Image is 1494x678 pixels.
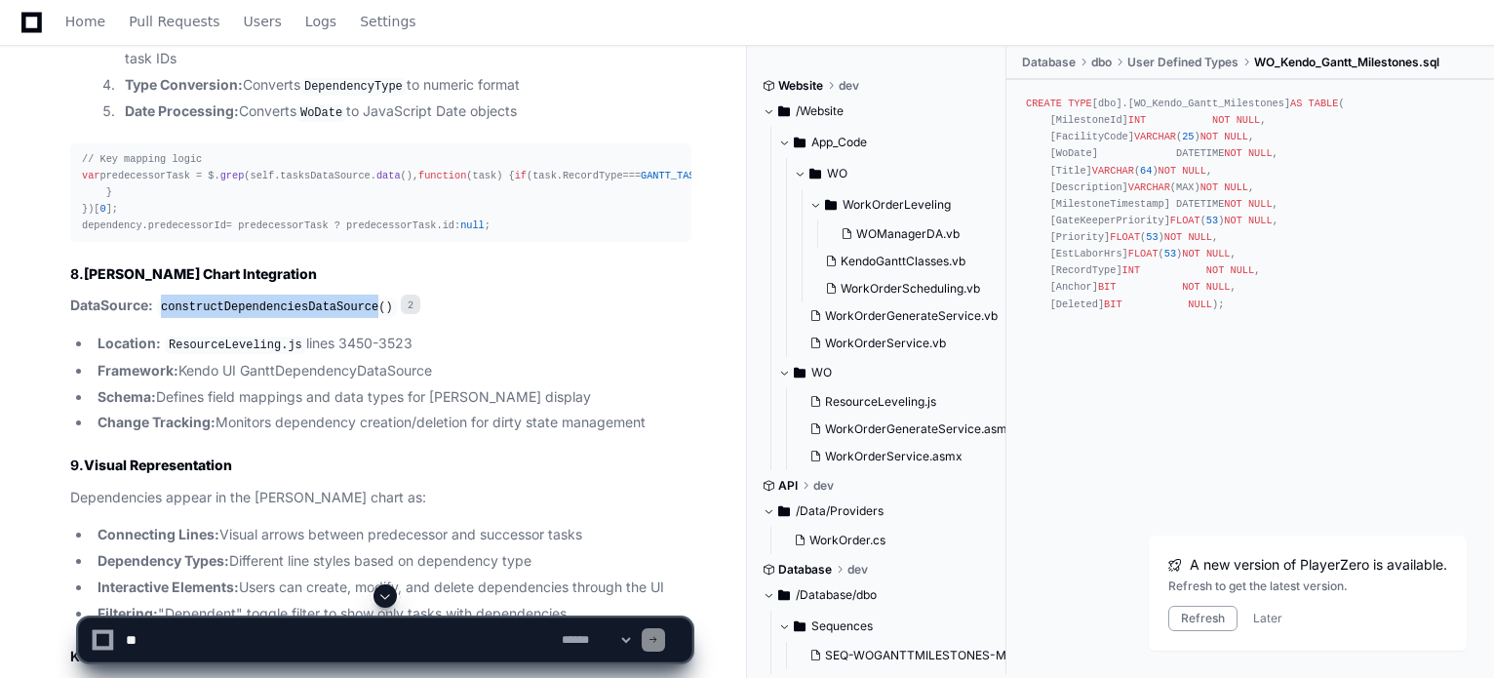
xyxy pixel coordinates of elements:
span: TYPE [1068,98,1092,109]
button: WorkOrderService.vb [802,330,998,357]
span: NOT [1159,165,1176,177]
span: WorkOrderService.vb [825,336,946,351]
span: dev [839,78,859,94]
span: data [376,170,401,181]
button: WorkOrderService.asmx [802,443,1011,470]
strong: Interactive Elements: [98,578,239,595]
span: Pull Requests [129,16,219,27]
span: NULL [1206,248,1231,259]
span: grep [220,170,245,181]
span: FLOAT [1170,215,1200,226]
span: /Website [796,103,844,119]
li: Converts to numeric format [119,74,691,98]
span: 53 [1146,231,1158,243]
p: Dependencies appear in the [PERSON_NAME] chart as: [70,487,691,509]
span: 25 [1182,131,1194,142]
svg: Directory [794,131,806,154]
span: A new version of PlayerZero is available. [1190,555,1447,575]
button: /Website [763,96,992,127]
button: WorkOrderGenerateService.vb [802,302,998,330]
svg: Directory [825,193,837,217]
code: constructDependenciesDataSource() [157,299,397,316]
span: 0 [99,203,105,215]
span: NULL [1237,114,1261,126]
span: WorkOrderService.asmx [825,449,963,464]
span: GANTT_TASK_TYPES [641,170,737,181]
div: Refresh to get the latest version. [1168,578,1447,594]
button: /Data/Providers [763,496,992,527]
span: predecessorId [148,219,226,231]
span: 53 [1206,215,1218,226]
button: App_Code [778,127,1007,158]
span: NULL [1224,131,1248,142]
span: WorkOrderGenerateService.asmx [825,421,1014,437]
span: NOT [1224,198,1241,210]
strong: Connecting Lines: [98,526,219,542]
li: Visual arrows between predecessor and successor tasks [92,524,691,546]
span: ResourceLeveling.js [825,394,936,410]
span: User Defined Types [1127,55,1238,70]
strong: DataSource: [70,297,153,313]
strong: Visual Representation [84,457,232,473]
li: Monitors dependency creation/deletion for dirty state management [92,412,691,434]
button: WorkOrderScheduling.vb [817,275,998,302]
svg: Directory [778,583,790,607]
span: RecordType [563,170,623,181]
button: /Database/dbo [763,579,992,611]
span: task [473,170,497,181]
span: NULL [1248,215,1273,226]
span: NOT [1224,215,1241,226]
span: NULL [1248,198,1273,210]
span: Home [65,16,105,27]
span: NULL [1182,165,1206,177]
span: App_Code [811,135,867,150]
li: Kendo UI GanttDependencyDataSource [92,360,691,382]
span: tasksDataSource [280,170,370,181]
strong: Date Processing: [125,102,239,119]
span: CREATE [1026,98,1062,109]
span: NULL [1224,181,1248,193]
span: // Key mapping logic [82,153,202,165]
strong: Location: [98,335,161,351]
svg: Directory [778,499,790,523]
span: Settings [360,16,415,27]
button: WorkOrderGenerateService.asmx [802,416,1011,443]
strong: Change Tracking: [98,414,216,430]
span: WO [827,166,847,181]
li: Maps from database to internal [PERSON_NAME] task IDs [119,24,691,69]
span: NOT [1200,131,1218,142]
span: Logs [305,16,336,27]
span: Website [778,78,823,94]
code: WoDate [296,104,346,122]
button: KendoGanttClasses.vb [817,248,998,275]
span: WorkOrder.cs [809,533,885,548]
span: WorkOrderGenerateService.vb [825,308,998,324]
span: NOT [1182,281,1199,293]
span: dev [813,478,834,494]
span: 64 [1140,165,1152,177]
li: Different line styles based on dependency type [92,550,691,573]
span: Users [244,16,282,27]
span: /Data/Providers [796,503,884,519]
span: NOT [1164,231,1182,243]
h2: 8. [70,264,691,284]
strong: Schema: [98,388,156,405]
svg: Directory [809,162,821,185]
span: TABLE [1309,98,1339,109]
span: NULL [1206,281,1231,293]
span: NOT [1200,181,1218,193]
span: NULL [1230,264,1254,276]
code: ResourceLeveling.js [165,337,306,354]
span: var [82,170,99,181]
button: Refresh [1168,606,1238,631]
li: Defines field mappings and data types for [PERSON_NAME] display [92,386,691,409]
button: Later [1253,611,1282,626]
div: [dbo].[WO_Kendo_Gantt_Milestones] ( [MilestoneId] , [FacilityCode] ( ) , [WoDate] DATETIME , [Tit... [1026,96,1474,313]
button: WorkOrder.cs [786,527,980,554]
strong: Type Conversion: [125,76,243,93]
span: NOT [1212,114,1230,126]
span: function [418,170,466,181]
span: 53 [1164,248,1176,259]
span: if [515,170,527,181]
span: WOManagerDA.vb [856,226,960,242]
